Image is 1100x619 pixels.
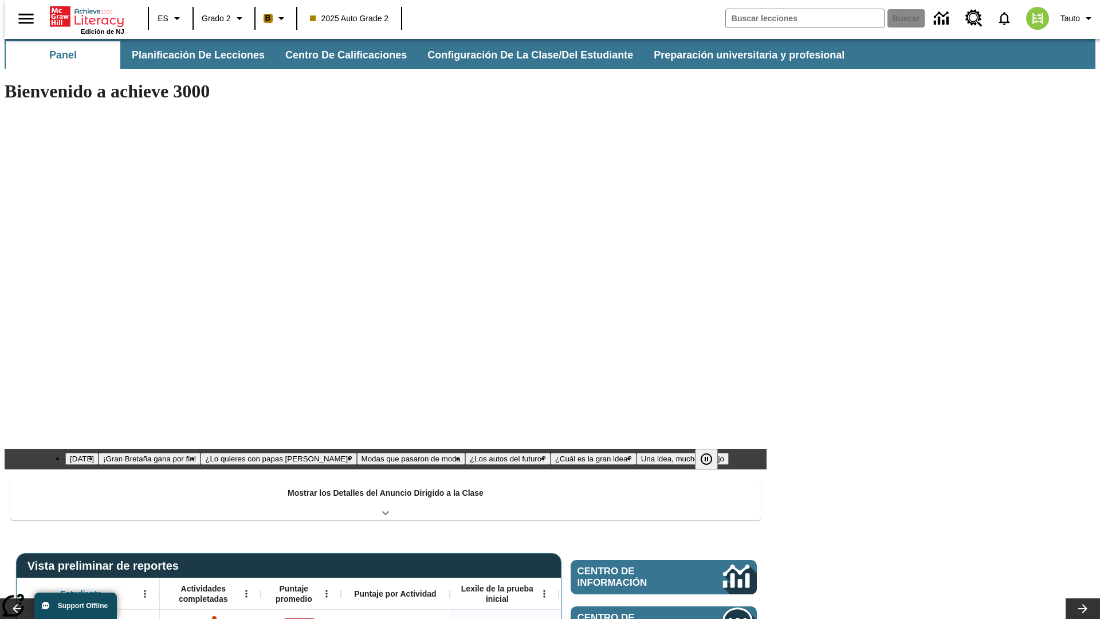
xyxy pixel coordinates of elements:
[577,566,685,589] span: Centro de información
[65,453,99,465] button: Diapositiva 1 Día del Trabajo
[50,5,124,28] a: Portada
[1026,7,1049,30] img: avatar image
[637,453,729,465] button: Diapositiva 7 Una idea, mucho trabajo
[266,583,321,604] span: Puntaje promedio
[536,585,553,602] button: Abrir menú
[465,453,551,465] button: Diapositiva 5 ¿Los autos del futuro?
[81,28,124,35] span: Edición de NJ
[645,41,854,69] button: Preparación universitaria y profesional
[1056,8,1100,29] button: Perfil/Configuración
[166,583,241,604] span: Actividades completadas
[265,11,271,25] span: B
[34,593,117,619] button: Support Offline
[58,602,108,610] span: Support Offline
[695,449,718,469] button: Pausar
[197,8,251,29] button: Grado: Grado 2, Elige un grado
[276,41,416,69] button: Centro de calificaciones
[571,560,757,594] a: Centro de información
[152,8,189,29] button: Lenguaje: ES, Selecciona un idioma
[310,13,389,25] span: 2025 Auto Grade 2
[201,453,356,465] button: Diapositiva 3 ¿Lo quieres con papas fritas?
[927,3,958,34] a: Centro de información
[989,3,1019,33] a: Notificaciones
[123,41,274,69] button: Planificación de lecciones
[5,41,855,69] div: Subbarra de navegación
[726,9,884,28] input: Buscar campo
[202,13,231,25] span: Grado 2
[136,585,154,602] button: Abrir menú
[551,453,637,465] button: Diapositiva 6 ¿Cuál es la gran idea?
[27,559,184,573] span: Vista preliminar de reportes
[418,41,642,69] button: Configuración de la clase/del estudiante
[5,9,167,19] body: Máximo 600 caracteres Presiona Escape para desactivar la barra de herramientas Presiona Alt + F10...
[288,487,484,499] p: Mostrar los Detalles del Anuncio Dirigido a la Clase
[1066,598,1100,619] button: Carrusel de lecciones, seguir
[354,589,436,599] span: Puntaje por Actividad
[1060,13,1080,25] span: Tauto
[958,3,989,34] a: Centro de recursos, Se abrirá en una pestaña nueva.
[6,41,120,69] button: Panel
[61,589,102,599] span: Estudiante
[357,453,465,465] button: Diapositiva 4 Modas que pasaron de moda
[50,4,124,35] div: Portada
[238,585,255,602] button: Abrir menú
[1019,3,1056,33] button: Escoja un nuevo avatar
[5,39,1095,69] div: Subbarra de navegación
[10,480,761,520] div: Mostrar los Detalles del Anuncio Dirigido a la Clase
[5,81,767,102] h1: Bienvenido a achieve 3000
[9,2,43,36] button: Abrir el menú lateral
[455,583,539,604] span: Lexile de la prueba inicial
[99,453,201,465] button: Diapositiva 2 ¡Gran Bretaña gana por fin!
[158,13,168,25] span: ES
[695,449,729,469] div: Pausar
[318,585,335,602] button: Abrir menú
[259,8,293,29] button: Boost El color de la clase es anaranjado claro. Cambiar el color de la clase.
